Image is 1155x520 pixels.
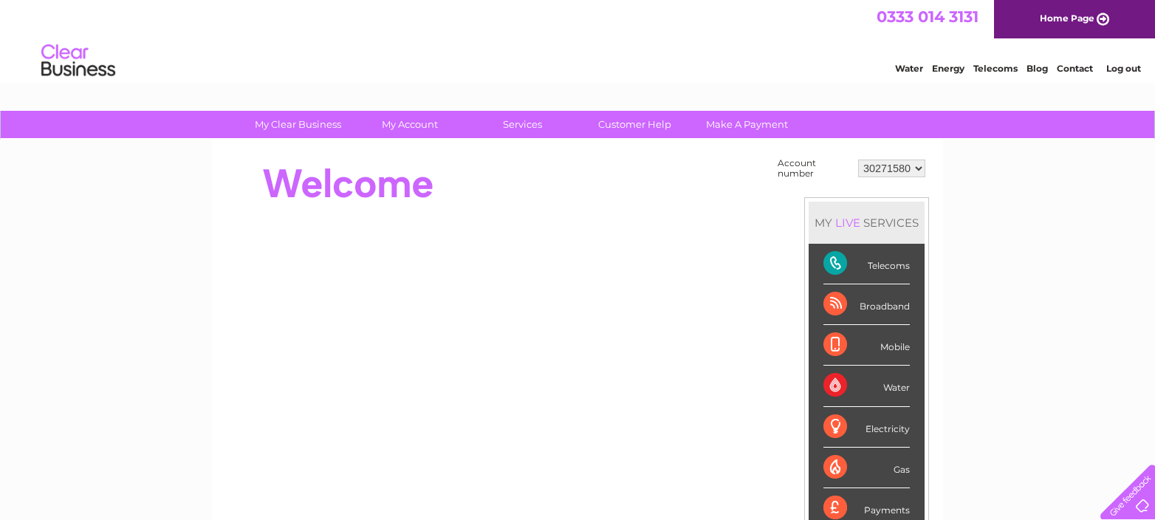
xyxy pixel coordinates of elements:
[823,407,910,448] div: Electricity
[823,244,910,284] div: Telecoms
[823,448,910,488] div: Gas
[895,63,923,74] a: Water
[973,63,1018,74] a: Telecoms
[832,216,863,230] div: LIVE
[877,7,979,26] a: 0333 014 3131
[349,111,471,138] a: My Account
[932,63,964,74] a: Energy
[1027,63,1048,74] a: Blog
[574,111,696,138] a: Customer Help
[823,366,910,406] div: Water
[230,8,928,72] div: Clear Business is a trading name of Verastar Limited (registered in [GEOGRAPHIC_DATA] No. 3667643...
[1106,63,1141,74] a: Log out
[809,202,925,244] div: MY SERVICES
[823,325,910,366] div: Mobile
[774,154,854,182] td: Account number
[237,111,359,138] a: My Clear Business
[823,284,910,325] div: Broadband
[686,111,808,138] a: Make A Payment
[41,38,116,83] img: logo.png
[462,111,583,138] a: Services
[1057,63,1093,74] a: Contact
